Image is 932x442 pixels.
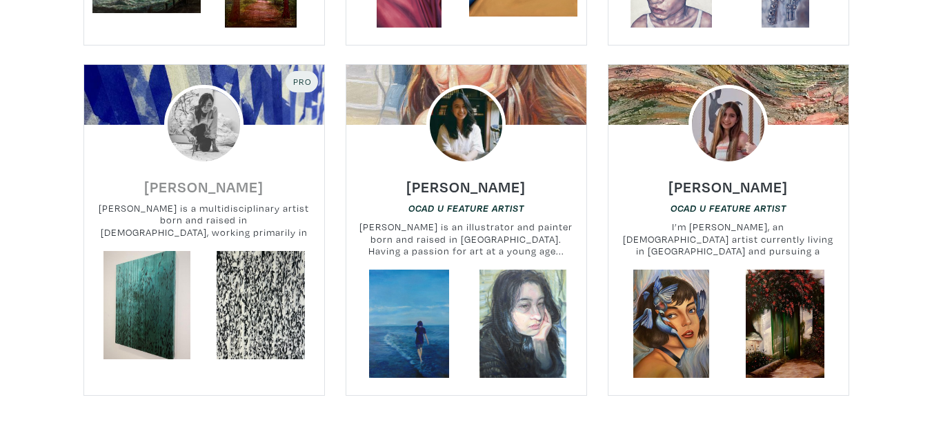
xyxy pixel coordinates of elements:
[144,177,264,196] h6: [PERSON_NAME]
[668,177,788,196] h6: [PERSON_NAME]
[84,202,324,239] small: [PERSON_NAME] is a multidisciplinary artist born and raised in [DEMOGRAPHIC_DATA], working primar...
[408,201,524,214] a: OCAD U Feature Artist
[292,76,312,87] span: Pro
[688,85,769,165] img: phpThumb.php
[346,221,586,257] small: [PERSON_NAME] is an illustrator and painter born and raised in [GEOGRAPHIC_DATA]. Having a passio...
[668,174,788,190] a: [PERSON_NAME]
[164,85,244,165] img: phpThumb.php
[406,177,526,196] h6: [PERSON_NAME]
[408,203,524,214] em: OCAD U Feature Artist
[144,174,264,190] a: [PERSON_NAME]
[426,85,506,165] img: phpThumb.php
[671,201,786,214] a: OCAD U Feature Artist
[608,221,849,257] small: I’m [PERSON_NAME], an [DEMOGRAPHIC_DATA] artist currently living in [GEOGRAPHIC_DATA] and pursuin...
[406,174,526,190] a: [PERSON_NAME]
[671,203,786,214] em: OCAD U Feature Artist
